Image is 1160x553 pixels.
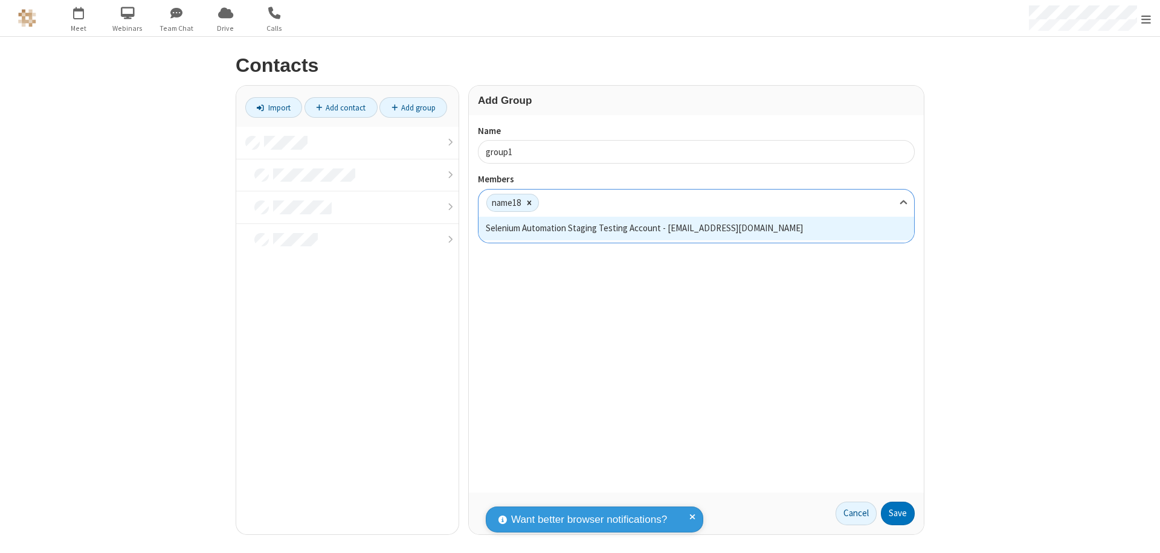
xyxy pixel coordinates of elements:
div: Selenium Automation Staging Testing Account - [EMAIL_ADDRESS][DOMAIN_NAME] [478,217,914,240]
span: Want better browser notifications? [511,512,667,528]
span: Meet [56,23,101,34]
span: Drive [203,23,248,34]
h2: Contacts [236,55,924,76]
label: Members [478,173,915,187]
input: Name [478,140,915,164]
span: Calls [252,23,297,34]
span: Webinars [105,23,150,34]
img: QA Selenium DO NOT DELETE OR CHANGE [18,9,36,27]
a: Add group [379,97,447,118]
iframe: Chat [1130,522,1151,545]
label: Name [478,124,915,138]
h3: Add Group [478,95,915,106]
a: Import [245,97,302,118]
span: Team Chat [154,23,199,34]
button: Save [881,502,915,526]
div: name18 [487,194,521,212]
a: Cancel [836,502,877,526]
a: Add contact [304,97,378,118]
